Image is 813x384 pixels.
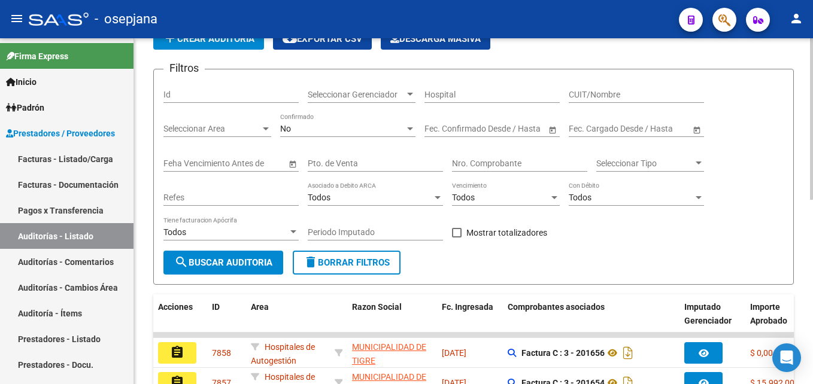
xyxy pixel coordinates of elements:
app-download-masive: Descarga masiva de comprobantes (adjuntos) [381,28,490,50]
mat-icon: delete [304,255,318,269]
button: Open calendar [546,123,559,136]
span: Seleccionar Tipo [596,159,693,169]
mat-icon: cloud_download [283,31,297,45]
span: Mostrar totalizadores [466,225,547,240]
span: Descarga Masiva [390,33,481,44]
datatable-header-cell: Importe Aprobado [745,294,811,347]
span: Area [251,302,269,312]
mat-icon: search [174,255,189,269]
span: 7858 [212,348,231,358]
mat-icon: menu [10,11,24,26]
span: Buscar Auditoria [174,257,272,268]
span: Seleccionar Gerenciador [308,90,405,100]
span: Todos [163,227,186,237]
span: Comprobantes asociados [508,302,605,312]
strong: Factura C : 3 - 201656 [521,348,605,358]
button: Crear Auditoría [153,28,264,50]
span: Todos [452,193,475,202]
datatable-header-cell: ID [207,294,246,347]
span: - osepjana [95,6,157,32]
input: Fecha inicio [424,124,468,134]
span: No [280,124,291,133]
datatable-header-cell: Fc. Ingresada [437,294,503,347]
span: Exportar CSV [283,33,362,44]
button: Open calendar [690,123,703,136]
span: Prestadores / Proveedores [6,127,115,140]
span: Importe Aprobado [750,302,787,325]
datatable-header-cell: Area [246,294,330,347]
span: ID [212,302,220,312]
datatable-header-cell: Razon Social [347,294,437,347]
h3: Filtros [163,60,205,77]
button: Buscar Auditoria [163,251,283,275]
datatable-header-cell: Comprobantes asociados [503,294,679,347]
i: Descargar documento [620,343,636,362]
input: Fecha fin [623,124,681,134]
mat-icon: person [789,11,803,26]
span: Seleccionar Area [163,124,260,134]
div: Open Intercom Messenger [772,343,801,372]
span: Firma Express [6,50,68,63]
span: Todos [308,193,330,202]
div: - 30999284899 [352,340,432,365]
span: Borrar Filtros [304,257,390,268]
button: Exportar CSV [273,28,372,50]
span: Razon Social [352,302,402,312]
input: Fecha inicio [569,124,612,134]
span: Imputado Gerenciador [684,302,732,325]
input: Fecha fin [478,124,537,134]
datatable-header-cell: Acciones [153,294,207,347]
span: Inicio [6,75,37,89]
span: [DATE] [442,348,466,358]
datatable-header-cell: Imputado Gerenciador [679,294,745,347]
mat-icon: add [163,31,177,45]
span: Crear Auditoría [163,33,254,44]
mat-icon: assignment [170,345,184,359]
button: Open calendar [286,157,299,170]
span: Padrón [6,101,44,114]
span: Acciones [158,302,193,312]
span: MUNICIPALIDAD DE TIGRE [352,342,426,365]
button: Descarga Masiva [381,28,490,50]
span: Todos [569,193,591,202]
span: $ 0,00 [750,348,773,358]
span: Hospitales de Autogestión [251,342,315,365]
span: Fc. Ingresada [442,302,493,312]
button: Borrar Filtros [293,251,401,275]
